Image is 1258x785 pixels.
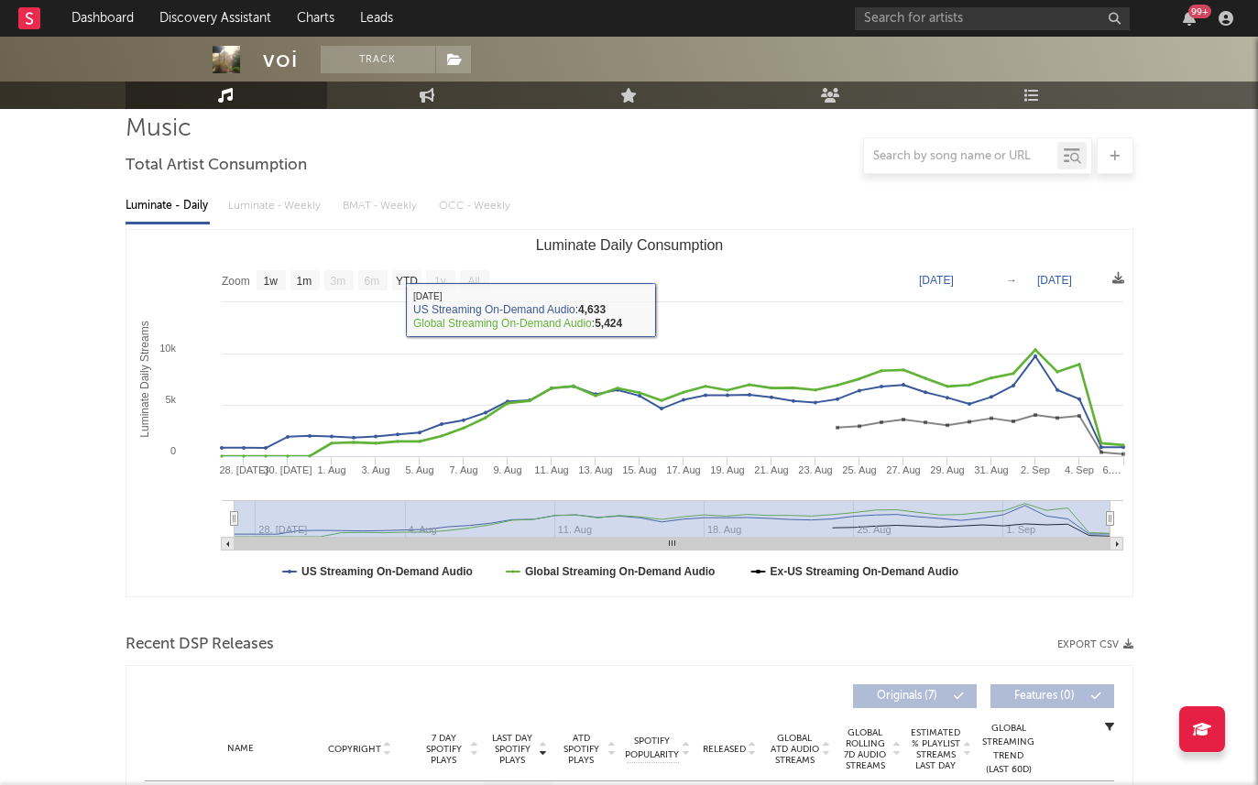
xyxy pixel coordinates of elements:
button: Track [321,46,435,73]
div: Name [181,742,301,756]
text: 31. Aug [974,464,1008,475]
button: 99+ [1183,11,1196,26]
text: 1m [296,275,312,288]
button: Export CSV [1057,639,1133,650]
text: 3. Aug [361,464,389,475]
text: → [1006,274,1017,287]
text: 6.… [1102,464,1121,475]
button: Originals(7) [853,684,977,708]
span: ATD Spotify Plays [557,733,606,766]
text: 10k [159,343,176,354]
text: 1. Aug [317,464,345,475]
text: 19. Aug [710,464,744,475]
div: Luminate - Daily [126,191,210,222]
text: 3m [330,275,345,288]
text: All [467,275,479,288]
span: Released [703,744,746,755]
span: Last Day Spotify Plays [488,733,537,766]
text: Luminate Daily Streams [137,321,150,437]
text: 17. Aug [666,464,700,475]
span: Global ATD Audio Streams [770,733,820,766]
div: voi [263,46,298,73]
text: 5k [165,394,176,405]
text: 1w [263,275,278,288]
div: 99 + [1188,5,1211,18]
text: Global Streaming On-Demand Audio [524,565,715,578]
input: Search by song name or URL [864,149,1057,164]
text: 1y [434,275,446,288]
text: 29. Aug [930,464,964,475]
span: Spotify Popularity [625,735,679,762]
text: 30. [DATE] [263,464,312,475]
input: Search for artists [855,7,1130,30]
text: 25. Aug [842,464,876,475]
svg: Luminate Daily Consumption [126,230,1132,596]
div: Global Streaming Trend (Last 60D) [981,722,1036,777]
span: Music [126,118,191,140]
text: Ex-US Streaming On-Demand Audio [770,565,958,578]
text: 5. Aug [405,464,433,475]
span: Originals ( 7 ) [865,691,949,702]
text: 13. Aug [578,464,612,475]
text: 2. Sep [1021,464,1050,475]
span: 7 Day Spotify Plays [420,733,468,766]
text: 15. Aug [622,464,656,475]
span: Global Rolling 7D Audio Streams [840,727,891,771]
text: 0 [170,445,175,456]
text: 9. Aug [493,464,521,475]
text: Luminate Daily Consumption [535,237,723,253]
text: 7. Aug [449,464,477,475]
span: Features ( 0 ) [1002,691,1087,702]
text: YTD [395,275,417,288]
text: [DATE] [919,274,954,287]
button: Features(0) [990,684,1114,708]
text: 6m [364,275,379,288]
text: 21. Aug [754,464,788,475]
text: 28. [DATE] [219,464,268,475]
text: 23. Aug [798,464,832,475]
text: 11. Aug [534,464,568,475]
span: Estimated % Playlist Streams Last Day [911,727,961,771]
text: [DATE] [1037,274,1072,287]
span: Copyright [328,744,381,755]
text: 27. Aug [886,464,920,475]
text: US Streaming On-Demand Audio [301,565,473,578]
text: 4. Sep [1065,464,1094,475]
text: Zoom [222,275,250,288]
span: Recent DSP Releases [126,634,274,656]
